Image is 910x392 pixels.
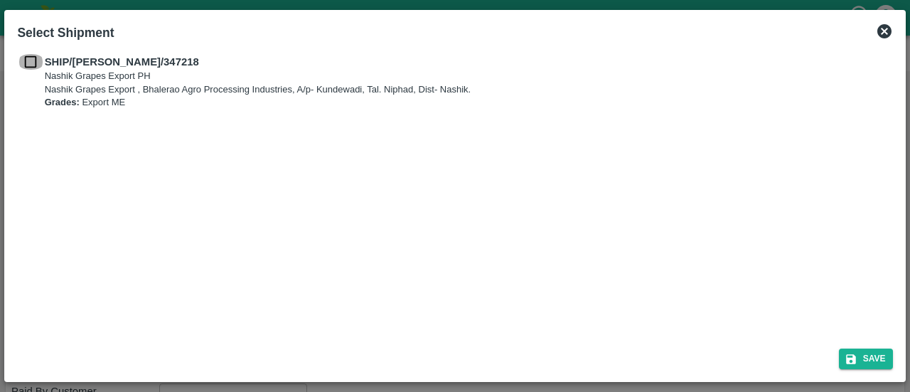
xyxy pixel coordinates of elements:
p: Export ME [45,96,471,110]
b: SHIP/[PERSON_NAME]/347218 [45,56,199,68]
button: Save [839,349,893,369]
b: Select Shipment [17,26,114,40]
b: Grades: [45,97,80,107]
p: Nashik Grapes Export , Bhalerao Agro Processing Industries, A/p- Kundewadi, Tal. Niphad, Dist- Na... [45,83,471,97]
p: Nashik Grapes Export PH [45,70,471,83]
